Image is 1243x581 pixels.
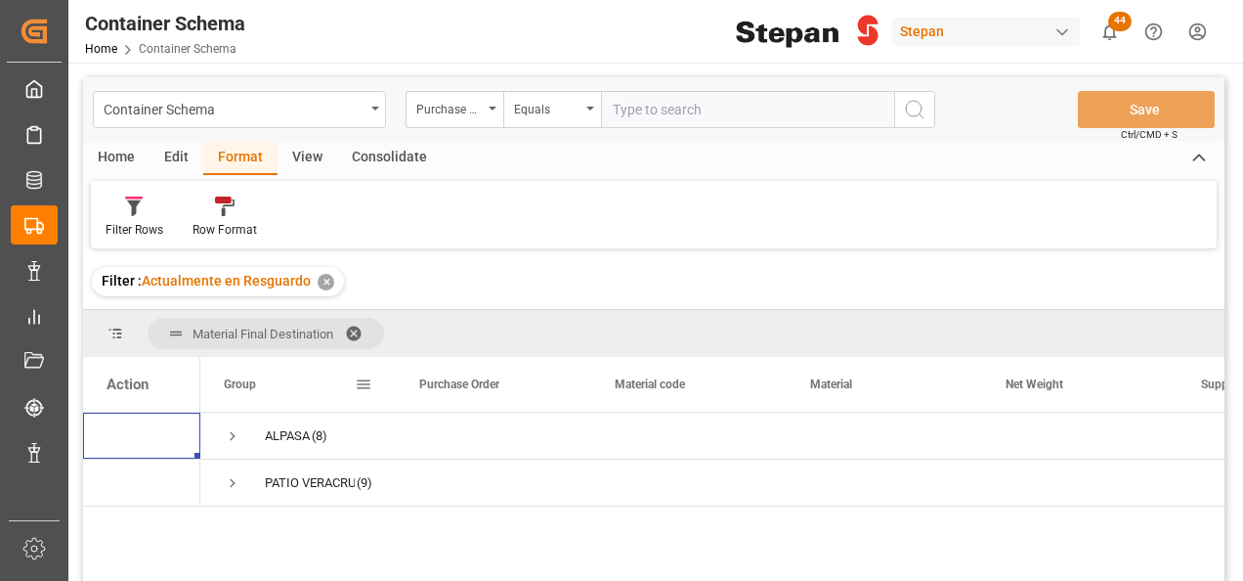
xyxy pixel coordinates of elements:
span: Filter : [102,273,142,289]
span: Material [810,378,852,391]
div: Action [107,376,149,393]
div: PATIO VERACRUZ - GOLMEX [265,461,355,506]
span: Purchase Order [419,378,499,391]
div: Row Format [193,221,257,239]
span: Net Weight [1006,378,1063,391]
button: open menu [93,91,386,128]
div: Purchase Order [416,96,483,118]
div: Consolidate [337,142,442,175]
div: Press SPACE to select this row. [83,460,200,507]
input: Type to search [601,91,894,128]
span: 44 [1108,12,1132,31]
a: Home [85,42,117,56]
div: Filter Rows [106,221,163,239]
div: Home [83,142,150,175]
span: (9) [357,461,372,506]
div: ✕ [318,274,334,290]
button: search button [894,91,935,128]
div: Format [203,142,278,175]
div: View [278,142,337,175]
span: Actualmente en Resguardo [142,273,311,289]
div: Stepan [892,18,1080,46]
span: Ctrl/CMD + S [1121,127,1178,142]
img: Stepan_Company_logo.svg.png_1713531530.png [736,15,879,49]
button: open menu [503,91,601,128]
div: Container Schema [85,9,245,38]
span: Material code [615,378,685,391]
span: Material Final Destination [193,327,333,341]
button: Stepan [892,13,1088,50]
div: Equals [514,96,580,118]
button: open menu [406,91,503,128]
span: Group [224,378,256,391]
div: ALPASA [265,414,310,459]
span: (8) [312,414,327,459]
div: Edit [150,142,203,175]
button: show 44 new notifications [1088,10,1132,54]
div: Press SPACE to select this row. [83,413,200,460]
div: Container Schema [104,96,364,120]
button: Save [1078,91,1215,128]
button: Help Center [1132,10,1176,54]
